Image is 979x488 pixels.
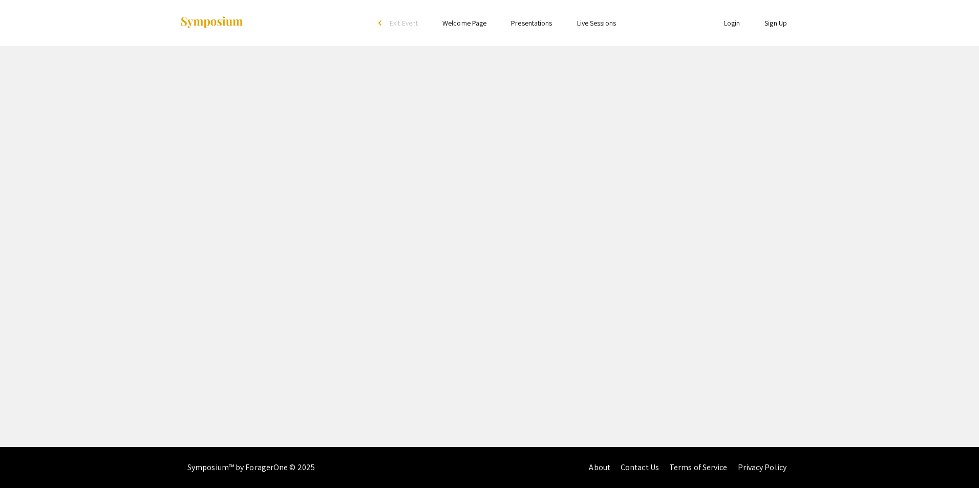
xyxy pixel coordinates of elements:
a: Presentations [511,18,552,28]
div: arrow_back_ios [378,20,385,26]
img: Symposium by ForagerOne [180,16,244,30]
div: Symposium™ by ForagerOne © 2025 [187,447,315,488]
a: Welcome Page [442,18,486,28]
a: Live Sessions [577,18,616,28]
a: Contact Us [621,462,659,473]
span: Exit Event [390,18,418,28]
a: About [589,462,610,473]
a: Sign Up [764,18,787,28]
a: Terms of Service [669,462,728,473]
a: Login [724,18,740,28]
a: Privacy Policy [738,462,786,473]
